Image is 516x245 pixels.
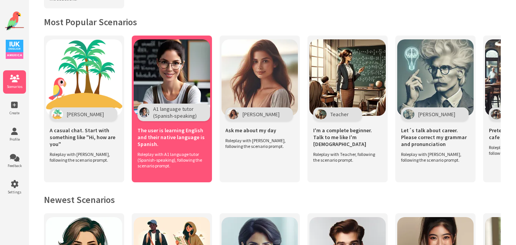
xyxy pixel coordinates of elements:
[3,190,26,195] span: Settings
[243,111,280,118] span: [PERSON_NAME]
[52,109,63,119] img: Character
[313,151,378,163] span: Roleplay with Teacher, following the scenario prompt.
[3,84,26,89] span: Scenarios
[137,151,202,169] span: Roleplay with A1 language tutor (Spanish-speaking), following the scenario prompt.
[3,110,26,115] span: Create
[397,39,474,116] img: Scenario Image
[44,194,501,206] h2: Newest Scenarios
[330,111,349,118] span: Teacher
[401,151,466,163] span: Roleplay with [PERSON_NAME], following the scenario prompt.
[5,11,24,31] img: Website Logo
[137,127,206,148] span: The user is learning English and their native language is Spanish.
[313,127,382,148] span: I'm a complete beginner. Talk to me like I'm [DEMOGRAPHIC_DATA]
[3,163,26,168] span: Feedback
[403,109,414,119] img: Character
[139,107,149,117] img: Character
[46,39,122,116] img: Scenario Image
[418,111,455,118] span: [PERSON_NAME]
[3,137,26,142] span: Profile
[50,127,118,148] span: A casual chat. Start with something like "Hi, how are you"
[222,39,298,116] img: Scenario Image
[153,105,197,119] span: A1 language tutor (Spanish-speaking)
[225,127,276,134] span: Ask me about my day
[315,109,327,119] img: Character
[491,109,502,119] img: Character
[225,138,290,149] span: Roleplay with [PERSON_NAME], following the scenario prompt.
[134,39,210,116] img: Scenario Image
[227,109,239,119] img: Character
[50,151,115,163] span: Roleplay with [PERSON_NAME], following the scenario prompt.
[401,127,470,148] span: Let´s talk about career. Please correct my grammar and pronunciation
[67,111,104,118] span: [PERSON_NAME]
[6,40,23,59] img: IUK Logo
[309,39,386,116] img: Scenario Image
[44,16,501,28] h2: Most Popular Scenarios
